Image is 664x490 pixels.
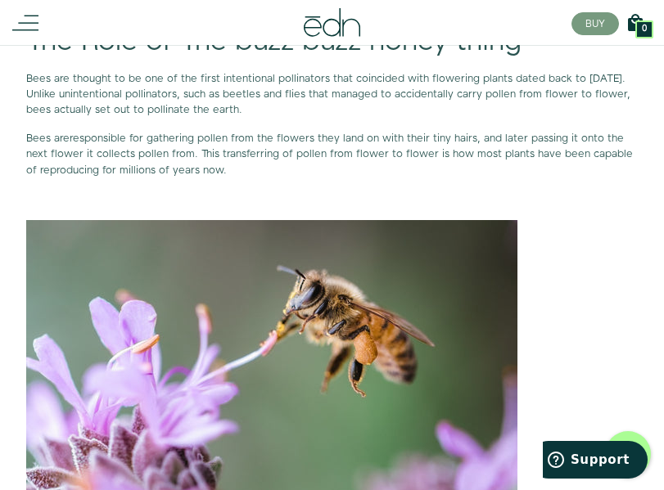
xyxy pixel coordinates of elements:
[26,131,70,146] span: Bees are
[543,441,648,482] iframe: Opens a widget where you can find more information
[26,131,638,178] p: responsible for gathering pollen from the flowers they land on with their tiny hairs, and later p...
[642,25,647,34] span: 0
[26,71,630,117] span: Bees are thought to be one of the first intentional pollinators that coincided with flowering pla...
[26,27,638,57] h1: The Role of The buzz buzz honey thing
[571,12,619,35] button: BUY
